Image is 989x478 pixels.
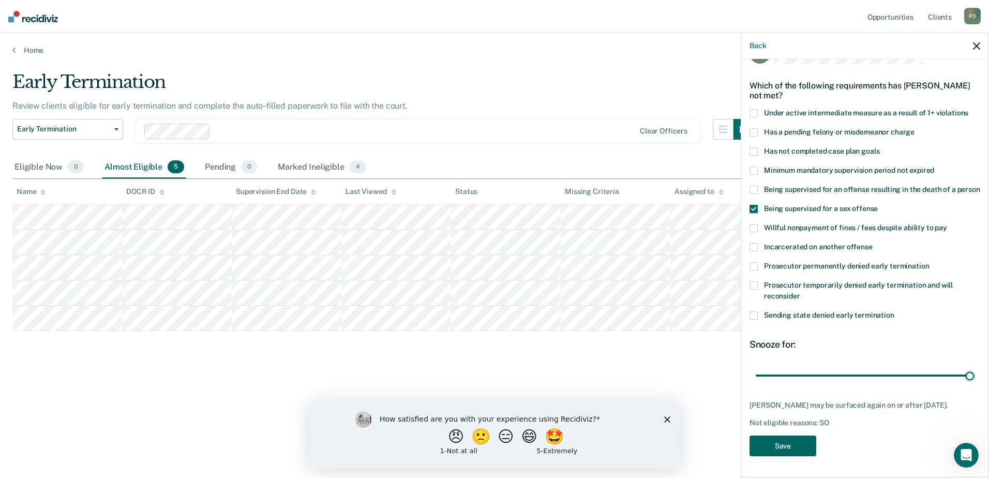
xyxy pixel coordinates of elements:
[276,156,368,179] div: Marked Ineligible
[764,147,879,155] span: Has not completed case plan goals
[455,187,477,196] div: Status
[17,125,110,133] span: Early Termination
[12,156,86,179] div: Eligible Now
[764,311,894,319] span: Sending state denied early termination
[764,128,915,136] span: Has a pending felony or misdemeanor charge
[675,187,723,196] div: Assigned to
[764,243,873,251] span: Incarcerated on another offense
[750,436,816,457] button: Save
[126,187,164,196] div: DOCR ID
[750,419,980,427] div: Not eligible reasons: SO
[565,187,619,196] div: Missing Criteria
[203,156,259,179] div: Pending
[764,281,953,300] span: Prosecutor temporarily denied early termination and will reconsider
[241,160,257,174] span: 0
[309,401,680,468] iframe: Survey by Kim from Recidiviz
[236,187,316,196] div: Supervision End Date
[954,443,979,468] iframe: Intercom live chat
[8,11,58,22] img: Recidiviz
[764,262,929,270] span: Prosecutor permanently denied early termination
[750,339,980,350] div: Snooze for:
[12,101,408,111] p: Review clients eligible for early termination and complete the auto-filled paperwork to file with...
[640,127,687,136] div: Clear officers
[750,72,980,109] div: Which of the following requirements has [PERSON_NAME] not met?
[350,160,366,174] span: 4
[17,187,46,196] div: Name
[68,160,84,174] span: 0
[346,187,396,196] div: Last Viewed
[764,185,980,193] span: Being supervised for an offense resulting in the death of a person
[12,46,977,55] a: Home
[750,41,766,50] button: Back
[12,71,754,101] div: Early Termination
[764,166,934,174] span: Minimum mandatory supervision period not expired
[750,401,980,410] div: [PERSON_NAME] may be surfaced again on or after [DATE].
[764,223,947,232] span: Willful nonpayment of fines / fees despite ability to pay
[102,156,186,179] div: Almost Eligible
[168,160,184,174] span: 5
[764,109,968,117] span: Under active intermediate measure as a result of 1+ violations
[964,8,981,24] div: P D
[764,204,878,213] span: Being supervised for a sex offense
